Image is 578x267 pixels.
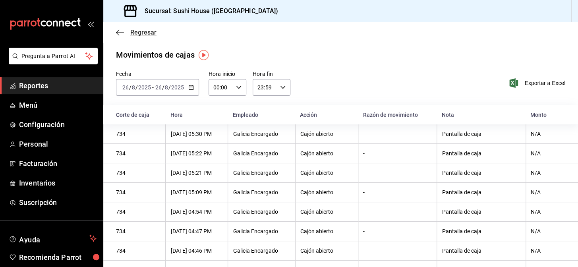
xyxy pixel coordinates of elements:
div: Galicia Encargado [233,131,290,137]
div: Cajón abierto [300,131,353,137]
input: -- [122,84,129,91]
span: / [129,84,131,91]
th: Empleado [228,105,295,124]
input: -- [131,84,135,91]
div: - [363,131,432,137]
div: Movimientos de cajas [116,49,195,61]
div: - [363,170,432,176]
div: Pantalla de caja [442,170,520,176]
div: [DATE] 04:47 PM [170,228,223,234]
div: Galicia Encargado [233,248,290,254]
th: Monto [526,105,578,124]
div: - [363,248,432,254]
div: Galicia Encargado [233,170,290,176]
button: Exportar a Excel [511,78,565,88]
div: Pantalla de caja [442,228,520,234]
label: Hora inicio [209,71,246,77]
th: Corte de caja [103,105,166,124]
span: / [168,84,171,91]
div: N/A [531,189,565,195]
span: / [162,84,164,91]
div: Cajón abierto [300,150,353,157]
div: [DATE] 05:09 PM [170,189,223,195]
div: 734 [116,150,160,157]
div: - [363,209,432,215]
input: -- [155,84,162,91]
div: Cajón abierto [300,228,353,234]
div: N/A [531,150,565,157]
div: 734 [116,131,160,137]
div: N/A [531,248,565,254]
button: Pregunta a Parrot AI [9,48,98,64]
span: Pregunta a Parrot AI [21,52,85,60]
span: Inventarios [19,178,97,188]
span: / [135,84,138,91]
span: Suscripción [19,197,97,208]
div: Galicia Encargado [233,209,290,215]
a: Pregunta a Parrot AI [6,58,98,66]
div: [DATE] 05:21 PM [170,170,223,176]
label: Hora fin [253,71,290,77]
div: Cajón abierto [300,170,353,176]
div: N/A [531,209,565,215]
span: Personal [19,139,97,149]
div: 734 [116,248,160,254]
button: open_drawer_menu [87,21,94,27]
div: 734 [116,228,160,234]
span: Regresar [130,29,157,36]
div: N/A [531,170,565,176]
div: [DATE] 04:54 PM [170,209,223,215]
div: Galicia Encargado [233,150,290,157]
div: - [363,189,432,195]
label: Fecha [116,71,199,77]
div: Pantalla de caja [442,189,520,195]
div: Galicia Encargado [233,189,290,195]
div: Cajón abierto [300,209,353,215]
div: Pantalla de caja [442,150,520,157]
th: Hora [166,105,228,124]
div: [DATE] 05:22 PM [170,150,223,157]
div: - [363,228,432,234]
input: ---- [171,84,184,91]
div: - [363,150,432,157]
input: ---- [138,84,151,91]
div: Pantalla de caja [442,209,520,215]
span: Menú [19,100,97,110]
span: Configuración [19,119,97,130]
h3: Sucursal: Sushi House ([GEOGRAPHIC_DATA]) [138,6,278,16]
button: Regresar [116,29,157,36]
input: -- [164,84,168,91]
div: 734 [116,189,160,195]
span: Ayuda [19,234,86,243]
span: - [152,84,154,91]
div: Cajón abierto [300,248,353,254]
span: Recomienda Parrot [19,252,97,263]
div: Pantalla de caja [442,248,520,254]
div: Cajón abierto [300,189,353,195]
div: N/A [531,131,565,137]
th: Acción [295,105,358,124]
div: 734 [116,209,160,215]
div: Pantalla de caja [442,131,520,137]
th: Nota [437,105,526,124]
div: [DATE] 05:30 PM [170,131,223,137]
div: [DATE] 04:46 PM [170,248,223,254]
div: Galicia Encargado [233,228,290,234]
th: Razón de movimiento [358,105,437,124]
img: Tooltip marker [199,50,209,60]
div: 734 [116,170,160,176]
span: Reportes [19,80,97,91]
span: Facturación [19,158,97,169]
div: N/A [531,228,565,234]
